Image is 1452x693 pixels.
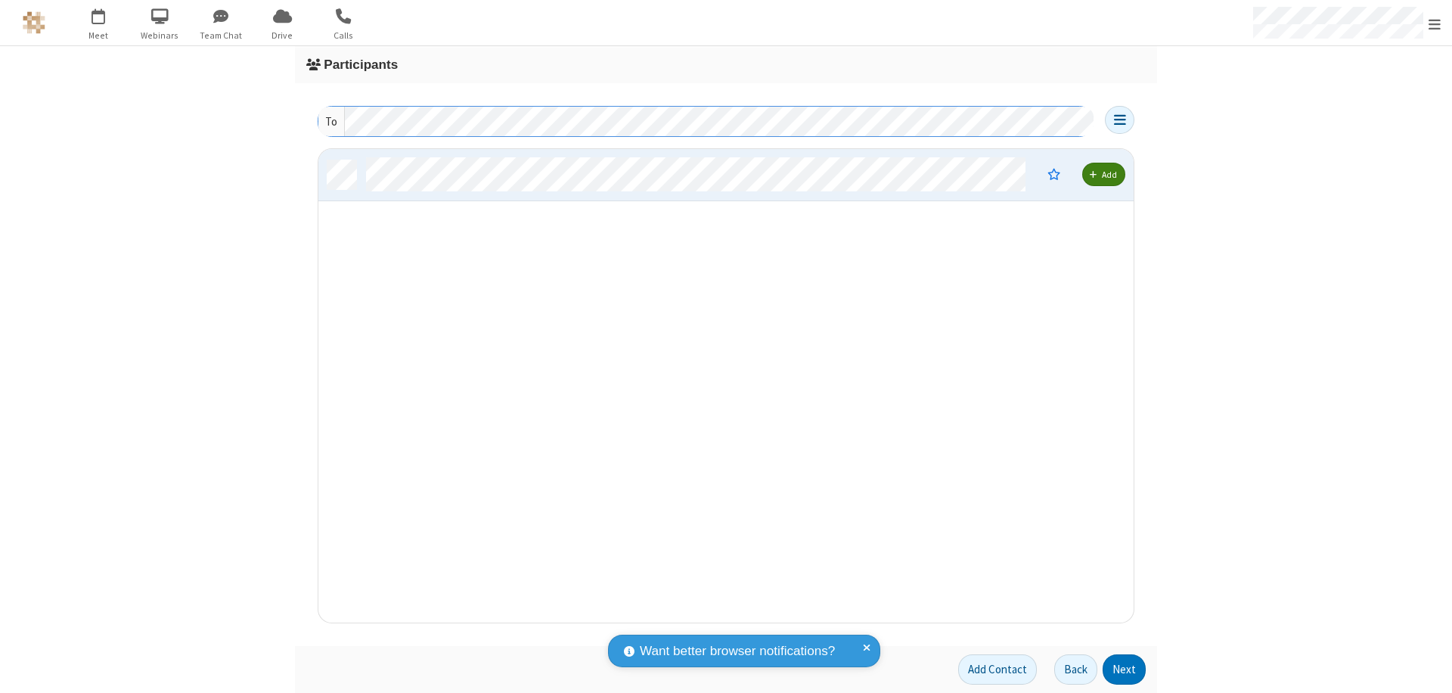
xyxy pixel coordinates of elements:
[70,29,127,42] span: Meet
[132,29,188,42] span: Webinars
[254,29,311,42] span: Drive
[1414,654,1441,682] iframe: Chat
[318,149,1135,624] div: grid
[315,29,372,42] span: Calls
[318,107,345,136] div: To
[23,11,45,34] img: QA Selenium DO NOT DELETE OR CHANGE
[306,57,1146,72] h3: Participants
[193,29,250,42] span: Team Chat
[1037,161,1071,187] button: Moderator
[640,642,835,661] span: Want better browser notifications?
[1105,106,1134,134] button: Open menu
[1103,654,1146,685] button: Next
[1102,169,1117,180] span: Add
[958,654,1037,685] button: Add Contact
[1082,163,1125,186] button: Add
[1054,654,1097,685] button: Back
[968,662,1027,676] span: Add Contact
